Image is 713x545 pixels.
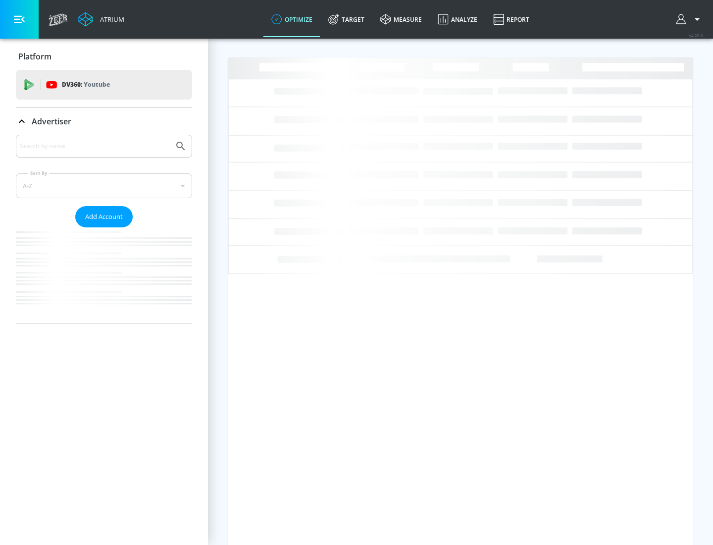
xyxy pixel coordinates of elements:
a: Report [485,1,537,37]
div: Atrium [96,15,124,24]
span: v 4.28.0 [689,33,703,38]
input: Search by name [20,140,170,153]
p: Youtube [84,79,110,90]
p: DV360: [62,79,110,90]
button: Add Account [75,206,133,227]
a: Atrium [78,12,124,27]
div: A-Z [16,173,192,198]
p: Advertiser [32,116,71,127]
div: Advertiser [16,135,192,324]
a: Target [320,1,372,37]
p: Platform [18,51,51,62]
div: DV360: Youtube [16,70,192,100]
a: Analyze [430,1,485,37]
span: Add Account [85,211,123,222]
a: optimize [263,1,320,37]
div: Platform [16,43,192,70]
nav: list of Advertiser [16,227,192,324]
label: Sort By [28,170,50,176]
a: measure [372,1,430,37]
div: Advertiser [16,108,192,135]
